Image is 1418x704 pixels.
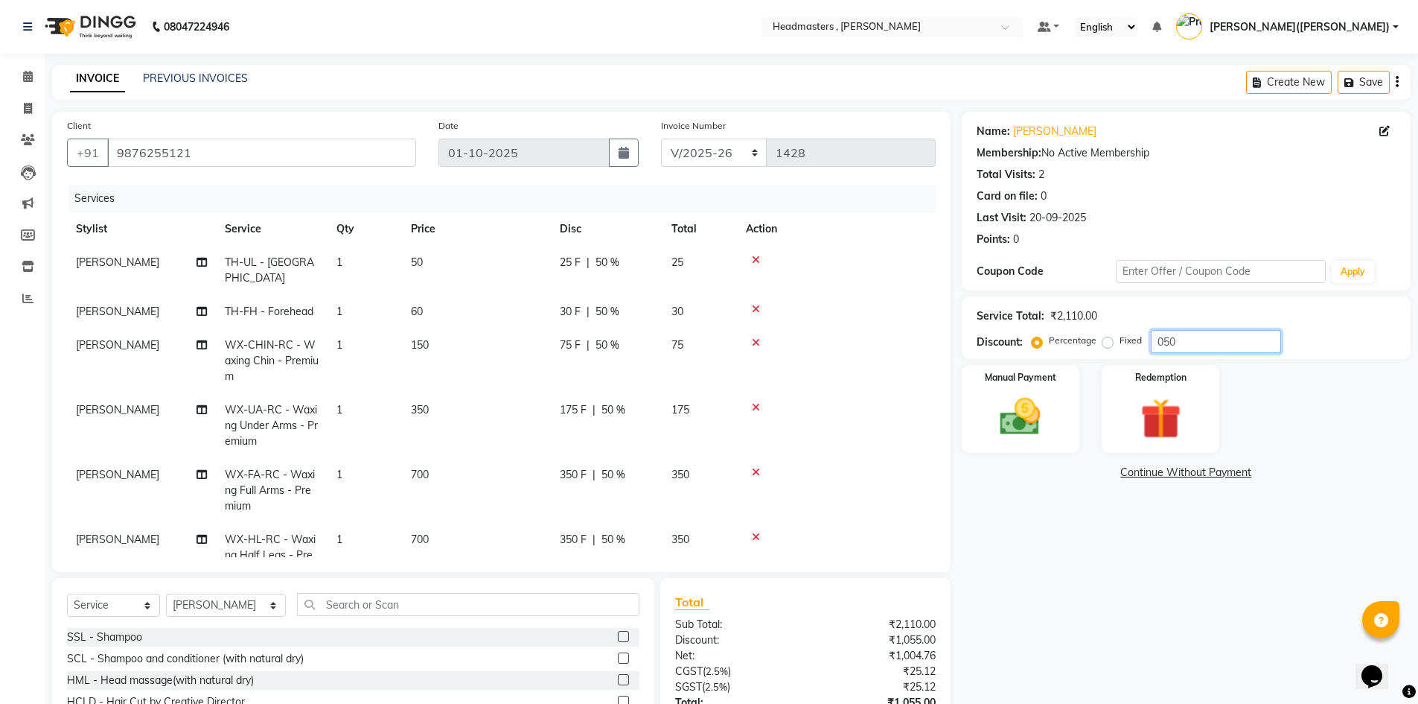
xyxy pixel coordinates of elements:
span: SGST [675,680,702,694]
label: Percentage [1049,334,1096,347]
img: logo [38,6,140,48]
div: No Active Membership [977,145,1396,161]
a: Continue Without Payment [965,465,1408,481]
span: 50 % [601,402,625,418]
span: | [587,255,590,270]
span: [PERSON_NAME] [76,533,159,546]
input: Search by Name/Mobile/Email/Code [107,139,416,167]
span: 700 [411,533,429,546]
span: 175 F [560,402,587,418]
img: _cash.svg [987,393,1053,440]
span: [PERSON_NAME] [76,305,159,318]
span: 2.5% [705,681,727,693]
div: SSL - Shampoo [67,630,142,645]
div: 2 [1038,167,1044,183]
span: 175 [671,403,689,416]
label: Date [438,119,459,133]
span: 75 [671,338,683,352]
button: Save [1338,71,1390,94]
span: WX-HL-RC - Waxing Half Legs - Premium [225,533,316,577]
span: 25 [671,256,683,269]
a: INVOICE [70,66,125,92]
div: ₹2,110.00 [805,617,947,632]
div: ( ) [664,664,805,679]
a: [PERSON_NAME] [1013,124,1096,139]
div: ₹25.12 [805,679,947,695]
span: [PERSON_NAME]([PERSON_NAME]) [1210,19,1390,35]
span: 1 [336,533,342,546]
div: ( ) [664,679,805,695]
span: 75 F [560,337,581,353]
div: Discount: [664,632,805,648]
div: Net: [664,648,805,664]
span: 350 F [560,532,587,548]
div: 0 [1041,188,1047,204]
label: Client [67,119,91,133]
span: Total [675,594,709,610]
img: _gift.svg [1128,393,1194,444]
button: Apply [1332,261,1374,283]
span: 50 % [601,532,625,548]
span: 350 [671,533,689,546]
span: [PERSON_NAME] [76,256,159,269]
span: [PERSON_NAME] [76,338,159,352]
span: 350 F [560,467,587,483]
label: Fixed [1120,334,1142,347]
div: ₹25.12 [805,664,947,679]
span: 50 % [595,337,619,353]
div: Discount: [977,334,1023,350]
span: TH-UL - [GEOGRAPHIC_DATA] [225,256,314,285]
div: 20-09-2025 [1029,210,1086,226]
span: 150 [411,338,429,352]
div: Service Total: [977,308,1044,324]
div: Name: [977,124,1010,139]
span: 1 [336,468,342,481]
button: +91 [67,139,109,167]
span: [PERSON_NAME] [76,403,159,416]
span: WX-UA-RC - Waxing Under Arms - Premium [225,403,318,448]
button: Create New [1246,71,1332,94]
th: Price [402,212,551,246]
span: 25 F [560,255,581,270]
span: CGST [675,665,703,678]
div: 0 [1013,232,1019,247]
input: Search or Scan [297,593,639,616]
div: ₹1,004.76 [805,648,947,664]
div: Sub Total: [664,617,805,632]
span: 1 [336,403,342,416]
input: Enter Offer / Coupon Code [1116,260,1326,283]
div: Last Visit: [977,210,1026,226]
span: 700 [411,468,429,481]
span: 350 [411,403,429,416]
span: 30 [671,305,683,318]
th: Total [662,212,737,246]
label: Invoice Number [661,119,726,133]
label: Manual Payment [985,371,1056,384]
span: WX-CHIN-RC - Waxing Chin - Premium [225,338,319,383]
span: 50 % [601,467,625,483]
span: [PERSON_NAME] [76,468,159,481]
div: Membership: [977,145,1041,161]
span: WX-FA-RC - Waxing Full Arms - Premium [225,468,315,513]
th: Action [737,212,936,246]
span: | [593,467,595,483]
span: | [593,532,595,548]
span: 1 [336,256,342,269]
th: Service [216,212,328,246]
b: 08047224946 [164,6,229,48]
span: 60 [411,305,423,318]
div: Total Visits: [977,167,1035,183]
span: | [587,337,590,353]
div: Points: [977,232,1010,247]
th: Qty [328,212,402,246]
div: SCL - Shampoo and conditioner (with natural dry) [67,651,304,667]
span: 30 F [560,304,581,320]
span: 350 [671,468,689,481]
span: 50 % [595,304,619,320]
span: 50 [411,256,423,269]
div: ₹2,110.00 [1050,308,1097,324]
span: 50 % [595,255,619,270]
label: Redemption [1135,371,1187,384]
div: ₹1,055.00 [805,632,947,648]
iframe: chat widget [1355,644,1403,689]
